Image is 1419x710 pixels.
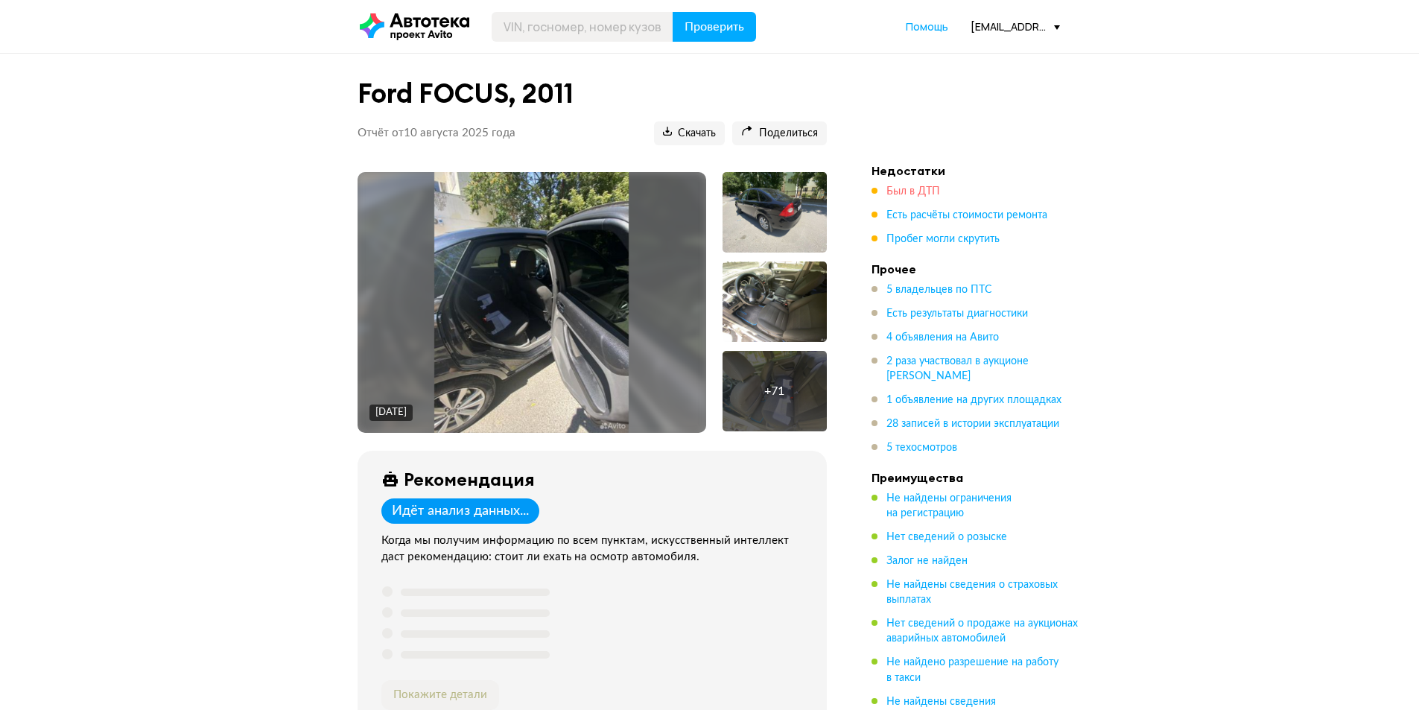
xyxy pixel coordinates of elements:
button: Скачать [654,121,725,145]
div: + 71 [764,384,784,399]
span: Пробег могли скрутить [886,234,1000,244]
span: 1 объявление на других площадках [886,395,1061,405]
span: 2 раза участвовал в аукционе [PERSON_NAME] [886,356,1029,381]
button: Покажите детали [381,680,499,710]
div: [EMAIL_ADDRESS][DOMAIN_NAME] [971,19,1060,34]
div: [DATE] [375,406,407,419]
span: Залог не найден [886,556,968,566]
span: 5 техосмотров [886,443,957,453]
span: Есть результаты диагностики [886,308,1028,319]
h1: Ford FOCUS, 2011 [358,77,827,110]
span: Не найдены сведения о страховых выплатах [886,580,1058,605]
span: Покажите детали [393,689,487,700]
span: Не найдены ограничения на регистрацию [886,493,1012,519]
button: Проверить [673,12,756,42]
a: Помощь [906,19,948,34]
div: Идёт анализ данных... [392,503,529,519]
span: Нет сведений о продаже на аукционах аварийных автомобилей [886,618,1078,644]
input: VIN, госномер, номер кузова [492,12,673,42]
h4: Прочее [872,262,1080,276]
span: Был в ДТП [886,186,940,197]
span: Проверить [685,21,744,33]
img: Main car [434,172,629,433]
span: Есть расчёты стоимости ремонта [886,210,1047,221]
span: Скачать [663,127,716,141]
h4: Недостатки [872,163,1080,178]
button: Поделиться [732,121,827,145]
span: Поделиться [741,127,818,141]
span: 5 владельцев по ПТС [886,285,992,295]
span: Нет сведений о розыске [886,532,1007,542]
span: 4 объявления на Авито [886,332,999,343]
span: 28 записей в истории эксплуатации [886,419,1059,429]
div: Рекомендация [404,469,535,489]
h4: Преимущества [872,470,1080,485]
span: Не найдено разрешение на работу в такси [886,657,1058,682]
div: Когда мы получим информацию по всем пунктам, искусственный интеллект даст рекомендацию: стоит ли ... [381,533,809,565]
p: Отчёт от 10 августа 2025 года [358,126,515,141]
